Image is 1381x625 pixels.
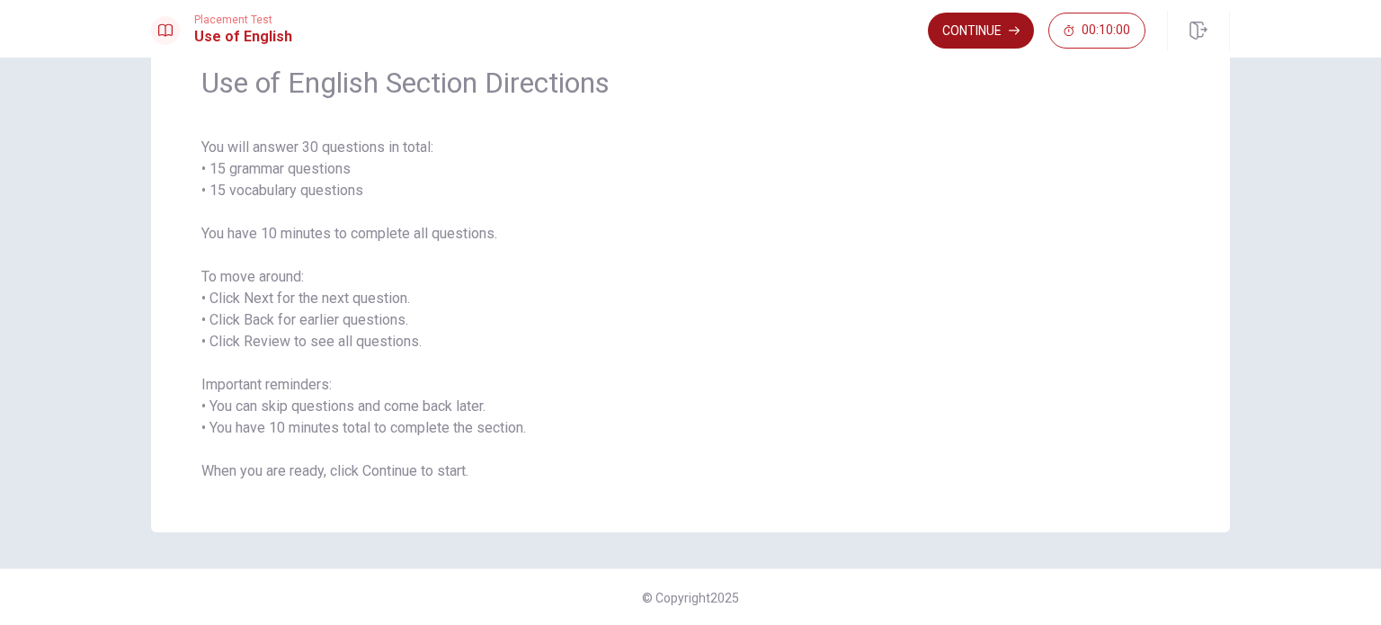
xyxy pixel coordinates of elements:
[928,13,1034,49] button: Continue
[642,591,739,605] span: © Copyright 2025
[201,65,1180,101] span: Use of English Section Directions
[1082,23,1130,38] span: 00:10:00
[1048,13,1145,49] button: 00:10:00
[194,26,292,48] h1: Use of English
[194,13,292,26] span: Placement Test
[201,137,1180,482] span: You will answer 30 questions in total: • 15 grammar questions • 15 vocabulary questions You have ...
